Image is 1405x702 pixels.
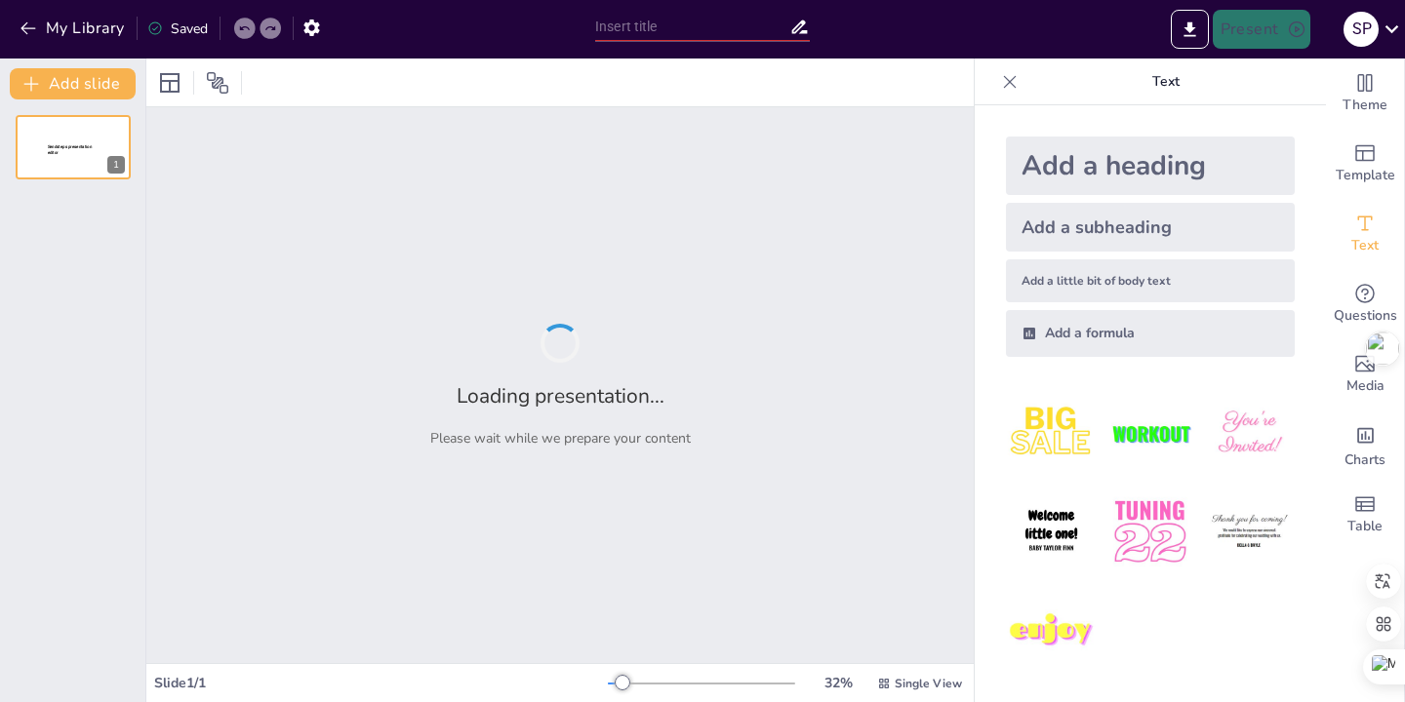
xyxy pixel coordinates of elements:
img: 3.jpeg [1204,388,1295,479]
img: 7.jpeg [1006,586,1097,677]
div: Saved [147,19,208,38]
div: Get real-time input from your audience [1326,269,1404,339]
div: Change the overall theme [1326,58,1404,129]
div: Slide 1 / 1 [154,674,608,692]
span: Text [1351,235,1379,256]
button: Present [1213,10,1310,49]
div: Add a table [1326,480,1404,550]
div: Add images, graphics, shapes or video [1326,339,1404,409]
span: Questions [1334,305,1397,327]
img: 1.jpeg [1006,388,1097,479]
div: Add ready made slides [1326,129,1404,199]
p: Text [1025,58,1306,105]
img: 5.jpeg [1104,487,1195,577]
div: Add a heading [1006,136,1295,195]
div: Add charts and graphs [1326,409,1404,480]
span: Position [206,71,229,95]
span: Sendsteps presentation editor [48,144,92,155]
div: 1 [16,115,131,179]
div: Add a formula [1006,310,1295,357]
div: s p [1344,12,1379,47]
img: 4.jpeg [1006,487,1097,577]
span: Media [1346,375,1385,397]
p: Please wait while we prepare your content [430,429,691,448]
div: Add text boxes [1326,199,1404,269]
span: Charts [1345,449,1385,471]
button: My Library [15,13,133,44]
span: Theme [1343,95,1387,116]
div: 32 % [815,674,862,692]
div: 1 [107,156,125,174]
h2: Loading presentation... [457,382,664,409]
div: Layout [154,67,185,98]
span: Template [1336,165,1395,186]
div: Add a subheading [1006,203,1295,252]
div: Add a little bit of body text [1006,259,1295,302]
input: Insert title [595,13,789,41]
button: Add slide [10,68,136,99]
button: s p [1344,10,1379,49]
span: Single View [895,676,962,691]
button: Export to PowerPoint [1171,10,1209,49]
img: 6.jpeg [1204,487,1295,577]
span: Table [1347,516,1383,537]
img: 2.jpeg [1104,388,1195,479]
